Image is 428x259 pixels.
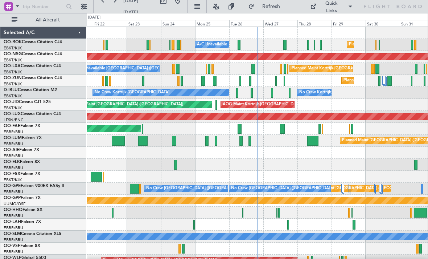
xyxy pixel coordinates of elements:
a: OO-ROKCessna Citation CJ4 [4,40,62,44]
span: OO-GPE [4,184,21,188]
a: EBBR/BRU [4,237,23,243]
a: EBBR/BRU [4,213,23,219]
div: Sat 23 [127,20,161,27]
a: LFSN/ENC [4,117,24,123]
span: OO-LAH [4,220,21,224]
a: EBBR/BRU [4,129,23,135]
a: OO-JIDCessna CJ1 525 [4,100,51,104]
div: A/C Unavailable [GEOGRAPHIC_DATA] ([GEOGRAPHIC_DATA] National) [75,63,210,74]
div: Planned Maint Kortrijk-[GEOGRAPHIC_DATA] [292,63,376,74]
span: All Aircraft [19,17,77,23]
a: OO-LXACessna Citation CJ4 [4,64,61,68]
a: OO-ZUNCessna Citation CJ4 [4,76,62,80]
div: Fri 29 [332,20,366,27]
a: EBKT/KJK [4,81,22,87]
a: OO-GPEFalcon 900EX EASy II [4,184,64,188]
a: OO-NSGCessna Citation CJ4 [4,52,62,56]
span: Refresh [256,4,286,9]
div: Thu 28 [297,20,332,27]
div: Fri 22 [93,20,127,27]
div: Tue 26 [229,20,263,27]
a: EBKT/KJK [4,177,22,183]
input: Trip Number [22,1,64,12]
a: OO-LAHFalcon 7X [4,220,41,224]
a: EBKT/KJK [4,69,22,75]
a: EBBR/BRU [4,141,23,147]
div: No Crew Kortrijk-[GEOGRAPHIC_DATA] [95,87,169,98]
a: EBBR/BRU [4,153,23,159]
span: OO-ELK [4,160,20,164]
div: Mon 25 [195,20,229,27]
a: OO-AIEFalcon 7X [4,148,39,152]
a: OO-HHOFalcon 8X [4,208,42,212]
button: All Aircraft [8,14,79,26]
div: Sun 24 [161,20,195,27]
span: OO-SLM [4,232,21,236]
a: OO-LUMFalcon 7X [4,136,42,140]
a: OO-VSFFalcon 8X [4,244,40,248]
span: OO-LUX [4,112,21,116]
div: Sat 30 [366,20,400,27]
span: OO-FSX [4,172,20,176]
div: No Crew Kortrijk-[GEOGRAPHIC_DATA] [299,87,374,98]
div: No Crew [GEOGRAPHIC_DATA] ([GEOGRAPHIC_DATA] National) [146,183,268,194]
a: OO-GPPFalcon 7X [4,196,41,200]
a: EBKT/KJK [4,45,22,51]
a: EBBR/BRU [4,225,23,231]
a: OO-SLMCessna Citation XLS [4,232,61,236]
a: OO-FAEFalcon 7X [4,124,40,128]
a: EBBR/BRU [4,165,23,171]
span: OO-LXA [4,64,21,68]
a: OO-FSXFalcon 7X [4,172,40,176]
span: D-IBLU [4,88,18,92]
span: OO-GPP [4,196,21,200]
span: OO-ROK [4,40,22,44]
div: Planned Maint Kortrijk-[GEOGRAPHIC_DATA] [343,75,428,86]
a: EBBR/BRU [4,189,23,195]
a: EBBR/BRU [4,249,23,255]
span: OO-NSG [4,52,22,56]
span: OO-LUM [4,136,22,140]
div: A/C Unavailable [197,39,227,50]
span: OO-FAE [4,124,20,128]
div: AOG Maint Kortrijk-[GEOGRAPHIC_DATA] [223,99,302,110]
a: EBKT/KJK [4,57,22,63]
a: EBKT/KJK [4,93,22,99]
span: OO-JID [4,100,19,104]
div: [DATE] [88,15,100,21]
a: OO-LUXCessna Citation CJ4 [4,112,61,116]
a: EBKT/KJK [4,105,22,111]
span: OO-AIE [4,148,19,152]
a: D-IBLUCessna Citation M2 [4,88,57,92]
button: Quick Links [306,1,357,12]
span: OO-ZUN [4,76,22,80]
div: No Crew [GEOGRAPHIC_DATA] ([GEOGRAPHIC_DATA] National) [231,183,353,194]
div: Planned Maint [GEOGRAPHIC_DATA] ([GEOGRAPHIC_DATA]) [69,99,183,110]
span: OO-VSF [4,244,20,248]
span: OO-HHO [4,208,22,212]
div: Wed 27 [263,20,297,27]
a: OO-ELKFalcon 8X [4,160,40,164]
a: UUMO/OSF [4,201,25,207]
button: Refresh [245,1,288,12]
